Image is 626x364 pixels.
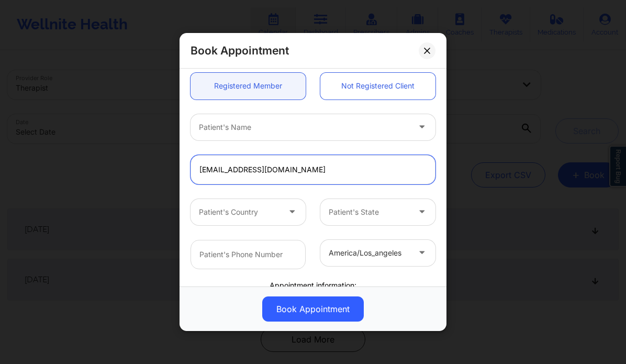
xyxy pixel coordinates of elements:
[183,280,443,291] div: Appointment information:
[191,240,306,269] input: Patient's Phone Number
[329,240,409,266] div: america/los_angeles
[262,296,364,322] button: Book Appointment
[320,73,435,100] a: Not Registered Client
[191,43,289,58] h2: Book Appointment
[191,73,306,100] a: Registered Member
[191,155,435,184] input: Patient's Email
